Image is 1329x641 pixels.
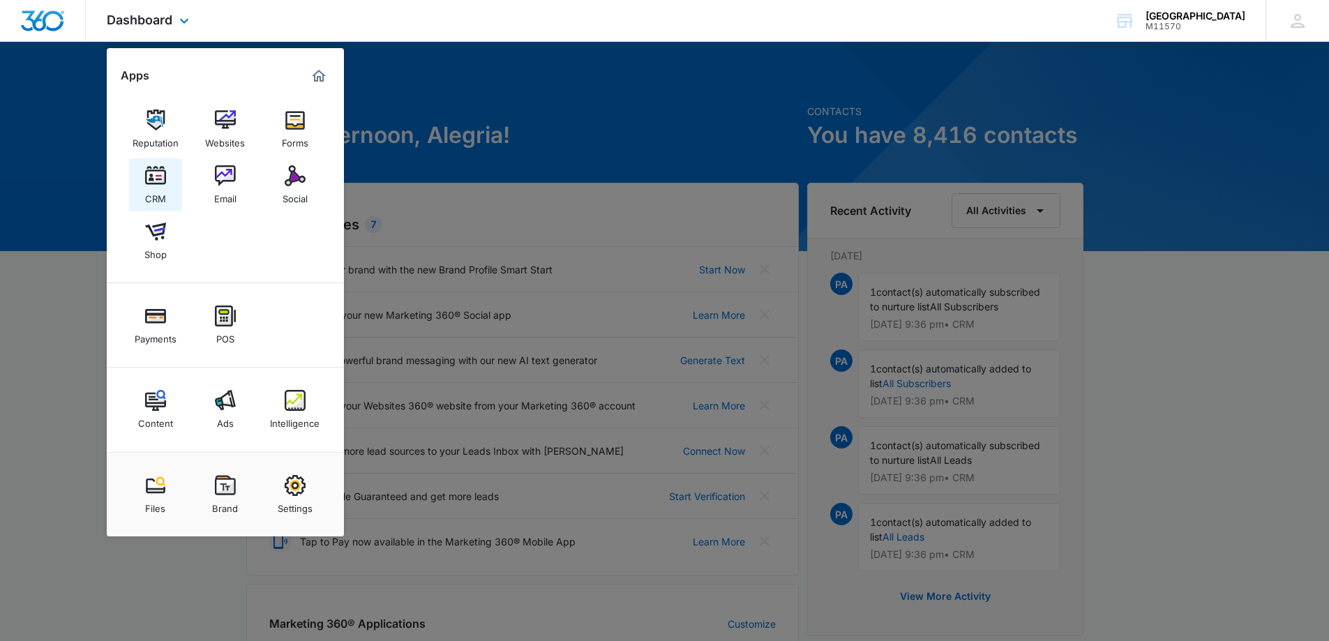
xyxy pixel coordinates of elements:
[199,468,252,521] a: Brand
[144,242,167,260] div: Shop
[269,103,322,156] a: Forms
[308,65,330,87] a: Marketing 360® Dashboard
[269,383,322,436] a: Intelligence
[1146,10,1245,22] div: account name
[145,496,165,514] div: Files
[107,13,172,27] span: Dashboard
[278,496,313,514] div: Settings
[133,130,179,149] div: Reputation
[205,130,245,149] div: Websites
[129,158,182,211] a: CRM
[135,326,177,345] div: Payments
[269,158,322,211] a: Social
[199,383,252,436] a: Ads
[129,214,182,267] a: Shop
[212,496,238,514] div: Brand
[270,411,320,429] div: Intelligence
[129,383,182,436] a: Content
[217,411,234,429] div: Ads
[145,186,166,204] div: CRM
[129,468,182,521] a: Files
[1146,22,1245,31] div: account id
[216,326,234,345] div: POS
[129,299,182,352] a: Payments
[282,130,308,149] div: Forms
[283,186,308,204] div: Social
[199,103,252,156] a: Websites
[199,299,252,352] a: POS
[121,69,149,82] h2: Apps
[199,158,252,211] a: Email
[269,468,322,521] a: Settings
[129,103,182,156] a: Reputation
[214,186,236,204] div: Email
[138,411,173,429] div: Content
